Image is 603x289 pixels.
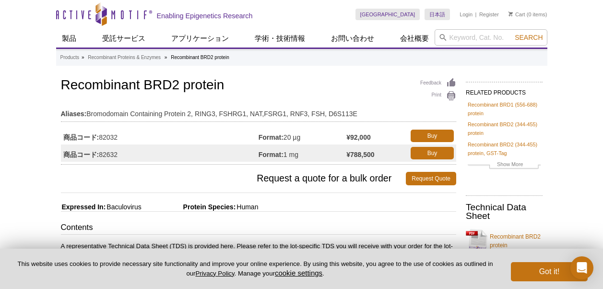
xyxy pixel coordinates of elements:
[15,260,495,278] p: This website uses cookies to provide necessary site functionality and improve your online experie...
[355,9,420,20] a: [GEOGRAPHIC_DATA]
[394,29,435,48] a: 会社概要
[570,256,593,279] div: Open Intercom Messenger
[56,29,82,48] a: 製品
[479,11,499,18] a: Register
[511,262,588,281] button: Got it!
[411,147,454,159] a: Buy
[61,203,106,211] span: Expressed In:
[96,29,151,48] a: 受託サービス
[275,269,322,277] button: cookie settings
[61,127,259,144] td: 82032
[406,172,456,185] a: Request Quote
[165,55,167,60] li: »
[61,104,456,119] td: Bromodomain Containing Protein 2, RING3, FSHRG1, NAT,FSRG1, RNF3, FSH, D6S113E
[61,242,456,259] p: A representative Technical Data Sheet (TDS) is provided here. Please refer to the lot-specific TD...
[508,11,525,18] a: Cart
[466,203,543,220] h2: Technical Data Sheet
[166,29,235,48] a: アプリケーション
[468,120,541,137] a: Recombinant BRD2 (344-455) protein
[195,270,234,277] a: Privacy Policy
[466,82,543,99] h2: RELATED PRODUCTS
[346,133,371,142] strong: ¥92,000
[259,150,284,159] strong: Format:
[60,53,79,62] a: Products
[259,127,346,144] td: 20 µg
[61,109,87,118] strong: Aliases:
[143,203,236,211] span: Protein Species:
[325,29,380,48] a: お問い合わせ
[259,133,284,142] strong: Format:
[61,144,259,162] td: 82632
[82,55,84,60] li: »
[508,9,547,20] li: (0 items)
[460,11,473,18] a: Login
[411,130,454,142] a: Buy
[468,140,541,157] a: Recombinant BRD2 (344-455) protein, GST-Tag
[61,172,406,185] span: Request a quote for a bulk order
[466,227,543,255] a: Recombinant BRD2 protein
[63,150,99,159] strong: 商品コード:
[346,150,374,159] strong: ¥788,500
[157,12,253,20] h2: Enabling Epigenetics Research
[420,78,456,88] a: Feedback
[63,133,99,142] strong: 商品コード:
[61,78,456,94] h1: Recombinant BRD2 protein
[435,29,547,46] input: Keyword, Cat. No.
[515,34,543,41] span: Search
[468,100,541,118] a: Recombinant BRD1 (556-688) protein
[236,203,258,211] span: Human
[508,12,513,16] img: Your Cart
[425,9,450,20] a: 日本語
[171,55,229,60] li: Recombinant BRD2 protein
[512,33,545,42] button: Search
[420,91,456,101] a: Print
[259,144,346,162] td: 1 mg
[249,29,311,48] a: 学術・技術情報
[475,9,477,20] li: |
[468,160,541,171] a: Show More
[106,203,141,211] span: Baculovirus
[61,222,456,235] h3: Contents
[88,53,161,62] a: Recombinant Proteins & Enzymes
